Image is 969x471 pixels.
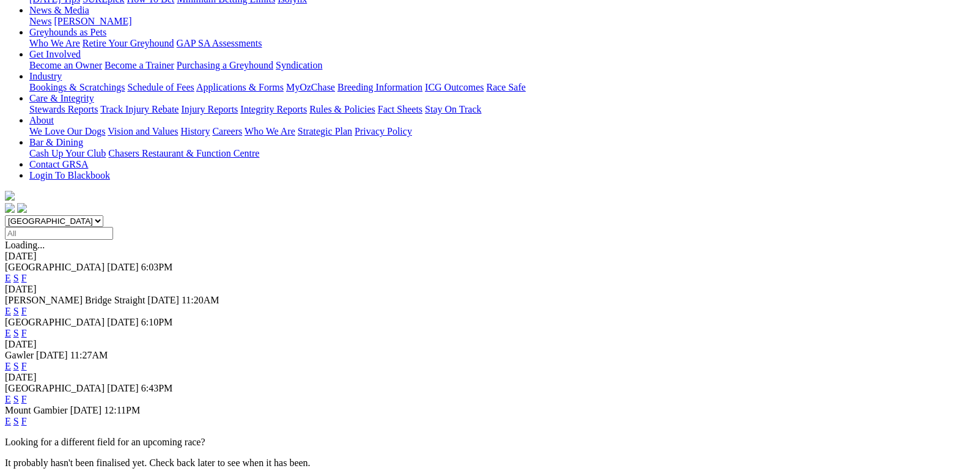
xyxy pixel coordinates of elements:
[286,82,335,92] a: MyOzChase
[5,339,964,350] div: [DATE]
[13,328,19,338] a: S
[5,306,11,316] a: E
[245,126,295,136] a: Who We Are
[29,82,964,93] div: Industry
[21,394,27,404] a: F
[486,82,525,92] a: Race Safe
[5,227,113,240] input: Select date
[13,361,19,371] a: S
[21,273,27,283] a: F
[29,126,105,136] a: We Love Our Dogs
[5,437,964,448] p: Looking for a different field for an upcoming race?
[337,82,422,92] a: Breeding Information
[107,317,139,327] span: [DATE]
[141,262,173,272] span: 6:03PM
[29,49,81,59] a: Get Involved
[29,159,88,169] a: Contact GRSA
[5,458,311,468] partial: It probably hasn't been finalised yet. Check back later to see when it has been.
[355,126,412,136] a: Privacy Policy
[104,405,140,415] span: 12:11PM
[107,262,139,272] span: [DATE]
[13,416,19,426] a: S
[298,126,352,136] a: Strategic Plan
[276,60,322,70] a: Syndication
[29,16,964,27] div: News & Media
[29,115,54,125] a: About
[29,137,83,147] a: Bar & Dining
[83,38,174,48] a: Retire Your Greyhound
[240,104,307,114] a: Integrity Reports
[29,38,964,49] div: Greyhounds as Pets
[5,416,11,426] a: E
[29,148,964,159] div: Bar & Dining
[177,60,273,70] a: Purchasing a Greyhound
[5,361,11,371] a: E
[29,5,89,15] a: News & Media
[5,317,105,327] span: [GEOGRAPHIC_DATA]
[29,93,94,103] a: Care & Integrity
[13,273,19,283] a: S
[13,394,19,404] a: S
[181,104,238,114] a: Injury Reports
[5,240,45,250] span: Loading...
[5,295,145,305] span: [PERSON_NAME] Bridge Straight
[212,126,242,136] a: Careers
[29,16,51,26] a: News
[29,126,964,137] div: About
[21,361,27,371] a: F
[21,328,27,338] a: F
[5,273,11,283] a: E
[177,38,262,48] a: GAP SA Assessments
[21,306,27,316] a: F
[5,262,105,272] span: [GEOGRAPHIC_DATA]
[127,82,194,92] a: Schedule of Fees
[105,60,174,70] a: Become a Trainer
[5,350,34,360] span: Gawler
[29,82,125,92] a: Bookings & Scratchings
[29,60,964,71] div: Get Involved
[5,251,964,262] div: [DATE]
[5,284,964,295] div: [DATE]
[29,104,98,114] a: Stewards Reports
[29,38,80,48] a: Who We Are
[147,295,179,305] span: [DATE]
[21,416,27,426] a: F
[29,148,106,158] a: Cash Up Your Club
[36,350,68,360] span: [DATE]
[5,203,15,213] img: facebook.svg
[425,104,481,114] a: Stay On Track
[378,104,422,114] a: Fact Sheets
[13,306,19,316] a: S
[29,71,62,81] a: Industry
[29,104,964,115] div: Care & Integrity
[17,203,27,213] img: twitter.svg
[309,104,375,114] a: Rules & Policies
[100,104,179,114] a: Track Injury Rebate
[182,295,219,305] span: 11:20AM
[108,126,178,136] a: Vision and Values
[141,317,173,327] span: 6:10PM
[425,82,484,92] a: ICG Outcomes
[5,394,11,404] a: E
[180,126,210,136] a: History
[29,170,110,180] a: Login To Blackbook
[107,383,139,393] span: [DATE]
[70,405,102,415] span: [DATE]
[29,27,106,37] a: Greyhounds as Pets
[54,16,131,26] a: [PERSON_NAME]
[108,148,259,158] a: Chasers Restaurant & Function Centre
[196,82,284,92] a: Applications & Forms
[5,372,964,383] div: [DATE]
[5,405,68,415] span: Mount Gambier
[5,383,105,393] span: [GEOGRAPHIC_DATA]
[5,328,11,338] a: E
[29,60,102,70] a: Become an Owner
[70,350,108,360] span: 11:27AM
[141,383,173,393] span: 6:43PM
[5,191,15,201] img: logo-grsa-white.png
